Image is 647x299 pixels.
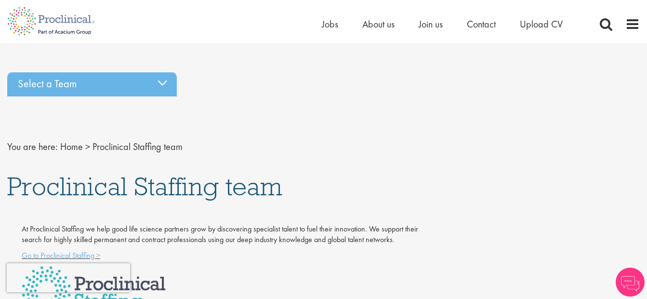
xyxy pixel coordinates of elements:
p: At Proclinical Staffing we help good life science partners grow by discovering specialist talent ... [22,224,419,246]
img: Chatbot [616,268,645,297]
a: Go to Proclinical Staffing > [22,250,100,260]
div: Select a Team [7,72,177,96]
a: About us [362,18,395,30]
a: Contact [467,18,496,30]
a: breadcrumb link [60,140,83,153]
a: Upload CV [520,18,563,30]
iframe: reCAPTCHA [7,263,130,292]
a: Join us [419,18,443,30]
span: > [85,140,90,153]
span: Proclinical Staffing team [92,140,183,153]
a: Jobs [322,18,338,30]
span: You are here: [7,140,58,153]
span: Proclinical Staffing team [7,170,282,203]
